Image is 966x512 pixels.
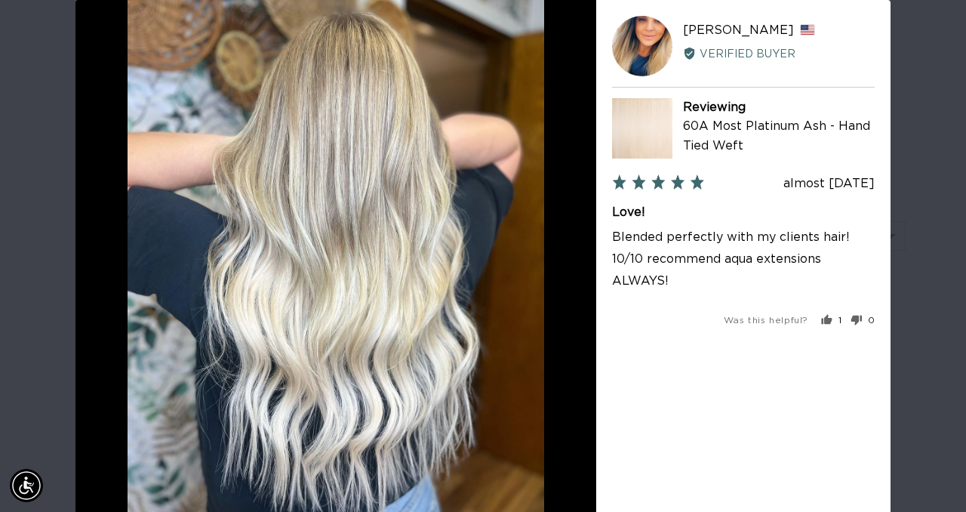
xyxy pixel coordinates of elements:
[800,24,815,35] span: United States
[683,98,875,118] div: Reviewing
[612,227,875,291] p: Blended perfectly with my clients hair! 10/10 recommend aqua extensions ALWAYS!
[783,177,875,190] span: almost [DATE]
[683,24,794,36] span: [PERSON_NAME]
[683,120,870,152] a: 60A Most Platinum Ash - Hand Tied Weft
[612,204,875,221] h2: Love!
[844,315,875,326] button: No
[821,315,841,326] button: Yes
[612,98,672,159] img: 60A Most Platinum Ash - Hand Tied Weft
[683,45,875,62] div: Verified Buyer
[612,16,672,76] div: CJ
[724,316,808,325] span: Was this helpful?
